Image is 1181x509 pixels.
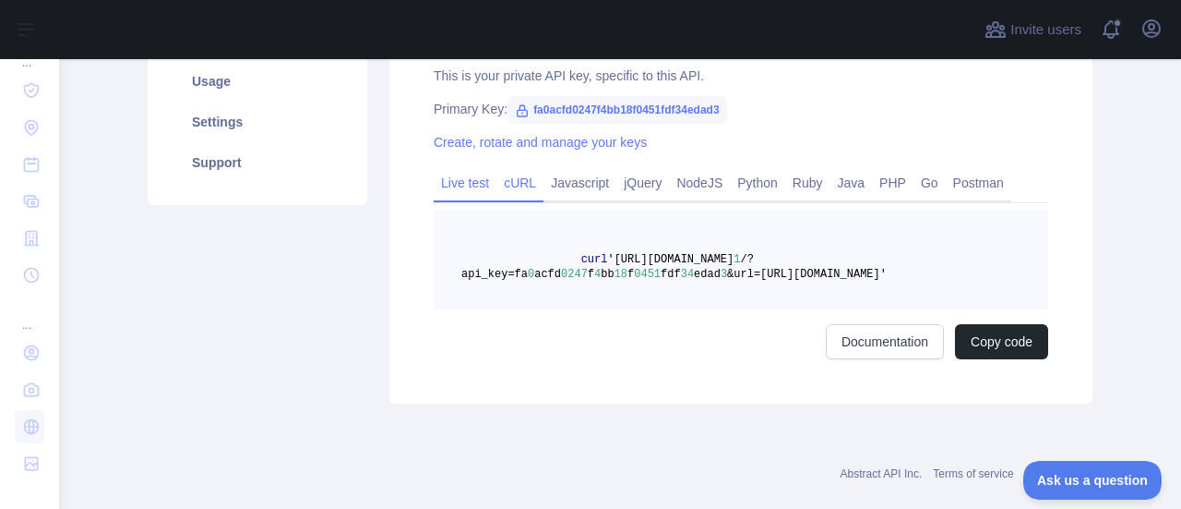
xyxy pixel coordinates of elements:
a: Usage [170,61,345,102]
span: 18 [614,268,627,281]
span: 4 [594,268,601,281]
a: Python [730,168,785,198]
a: Support [170,142,345,183]
span: 0 [528,268,534,281]
span: 1 [734,253,740,266]
button: Invite users [981,15,1085,44]
a: NodeJS [669,168,730,198]
span: 0247 [561,268,588,281]
a: Postman [946,168,1011,198]
a: jQuery [616,168,669,198]
a: cURL [496,168,543,198]
a: PHP [872,168,913,198]
a: Terms of service [933,467,1013,480]
div: ... [15,296,44,333]
span: f [588,268,594,281]
span: '[URL][DOMAIN_NAME] [607,253,734,266]
a: Settings [170,102,345,142]
a: Javascript [543,168,616,198]
span: fdf [661,268,681,281]
a: Create, rotate and manage your keys [434,135,647,150]
span: 34 [681,268,694,281]
span: acfd [534,268,561,281]
a: Java [830,168,873,198]
button: Copy code [955,324,1048,359]
span: Invite users [1010,19,1081,41]
a: Live test [434,168,496,198]
span: 0451 [634,268,661,281]
div: This is your private API key, specific to this API. [434,67,1048,85]
a: Ruby [785,168,830,198]
span: fa0acfd0247f4bb18f0451fdf34edad3 [507,96,726,124]
span: &url=[URL][DOMAIN_NAME]' [727,268,887,281]
div: Primary Key: [434,100,1048,118]
span: edad [694,268,721,281]
span: bb [601,268,614,281]
iframe: Toggle Customer Support [1023,461,1163,500]
span: curl [581,253,608,266]
a: Go [913,168,946,198]
a: Documentation [826,324,944,359]
span: 3 [721,268,727,281]
span: f [627,268,634,281]
a: Abstract API Inc. [841,467,923,480]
